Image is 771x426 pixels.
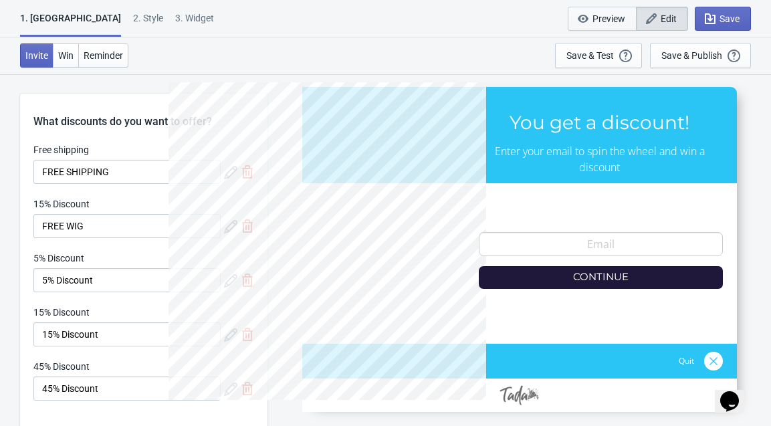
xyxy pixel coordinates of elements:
div: 3. Widget [175,11,214,35]
div: Save & Test [566,50,614,61]
span: Win [58,50,74,61]
div: Save & Publish [661,50,722,61]
button: Save & Test [555,43,642,68]
button: Edit [636,7,688,31]
div: What discounts do you want to offer? [20,94,267,130]
label: 15% Discount [33,197,90,211]
div: 1. [GEOGRAPHIC_DATA] [20,11,121,37]
button: Win [53,43,79,68]
button: Reminder [78,43,128,68]
iframe: chat widget [715,372,758,413]
label: 5% Discount [33,251,84,265]
div: 2 . Style [133,11,163,35]
span: Reminder [84,50,123,61]
label: Free shipping [33,143,89,156]
button: Save [695,7,751,31]
button: Invite [20,43,53,68]
button: Save & Publish [650,43,751,68]
span: Invite [25,50,48,61]
label: 15% Discount [33,306,90,319]
span: Edit [661,13,677,24]
button: Preview [568,7,637,31]
span: Preview [592,13,625,24]
span: Save [720,13,740,24]
label: 45% Discount [33,360,90,373]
